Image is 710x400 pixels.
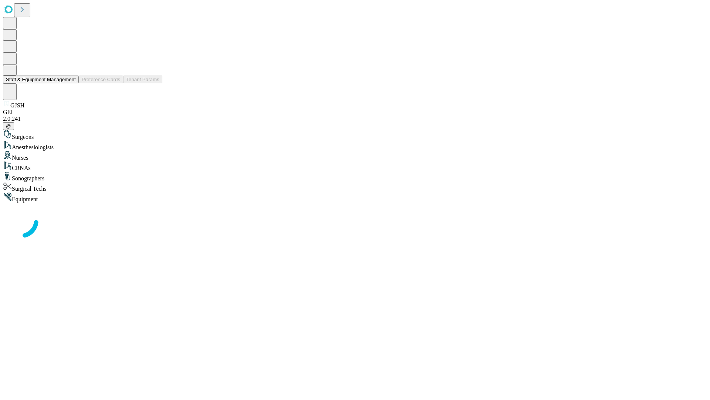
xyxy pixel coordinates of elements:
[3,109,707,116] div: GEI
[123,76,162,83] button: Tenant Params
[3,161,707,171] div: CRNAs
[3,116,707,122] div: 2.0.241
[10,102,24,109] span: GJSH
[3,122,14,130] button: @
[3,182,707,192] div: Surgical Techs
[6,123,11,129] span: @
[3,76,79,83] button: Staff & Equipment Management
[3,171,707,182] div: Sonographers
[3,130,707,140] div: Surgeons
[79,76,123,83] button: Preference Cards
[3,192,707,203] div: Equipment
[3,140,707,151] div: Anesthesiologists
[3,151,707,161] div: Nurses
